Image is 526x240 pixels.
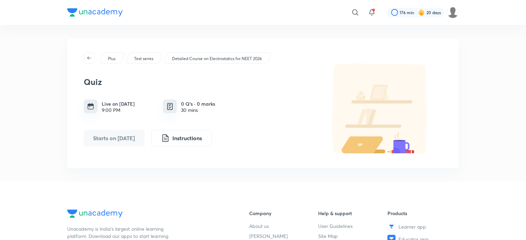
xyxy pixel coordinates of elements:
h6: Products [387,210,457,217]
a: [PERSON_NAME] [249,232,318,240]
img: streak [418,9,425,16]
a: User Guidelines [318,222,388,230]
a: Test series [133,56,155,62]
img: default [318,64,442,153]
img: surabhi [447,7,459,18]
a: Learner app [387,222,457,231]
p: Plus [108,56,115,62]
button: Starts on Oct 5 [84,130,144,146]
div: 30 mins [181,107,215,113]
h6: Company [249,210,318,217]
img: Company Logo [67,8,123,17]
h3: Quiz [84,77,315,87]
p: Test series [134,56,153,62]
button: Instructions [151,130,212,146]
a: Plus [107,56,117,62]
h6: Live on [DATE] [102,100,135,107]
div: 9:00 PM [102,107,135,113]
p: Unacademy is India’s largest online learning platform. Download our apps to start learning [67,225,171,240]
span: Learner app [398,223,426,230]
img: quiz info [166,102,174,111]
h6: 0 Q’s · 0 marks [181,100,215,107]
img: Company Logo [67,210,123,218]
a: About us [249,222,318,230]
p: Detailed Course on Electrostatics for NEET 2026 [172,56,262,62]
img: instruction [161,134,170,142]
img: Learner app [387,222,396,231]
a: Site Map [318,232,388,240]
img: timing [87,103,94,110]
a: Detailed Course on Electrostatics for NEET 2026 [171,56,263,62]
a: Company Logo [67,210,227,220]
h6: Help & support [318,210,388,217]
